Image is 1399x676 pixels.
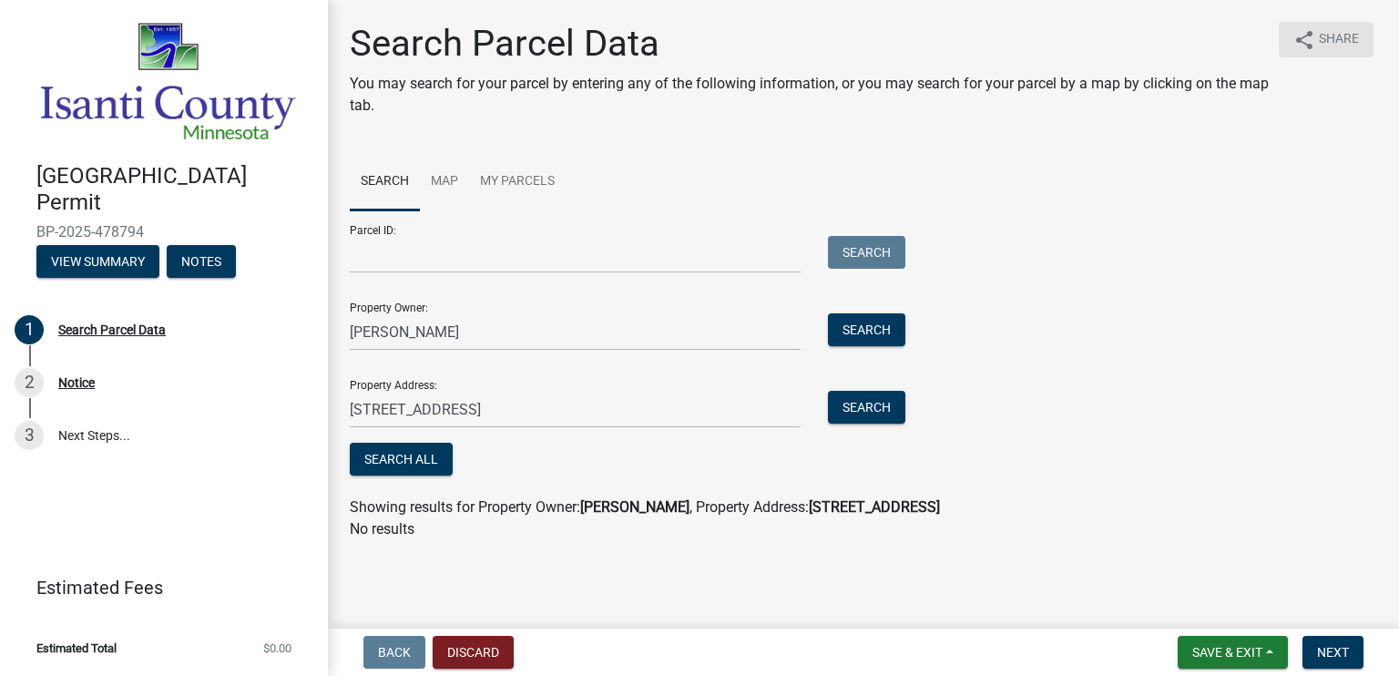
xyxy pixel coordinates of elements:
span: Save & Exit [1192,645,1262,660]
a: Search [350,153,420,211]
button: Search All [350,443,453,476]
button: Search [828,313,905,346]
button: Search [828,391,905,424]
h4: [GEOGRAPHIC_DATA] Permit [36,163,313,216]
p: No results [350,518,1377,540]
div: 3 [15,421,44,450]
a: My Parcels [469,153,566,211]
button: Notes [167,245,236,278]
p: You may search for your parcel by entering any of the following information, or you may search fo... [350,73,1277,117]
strong: [PERSON_NAME] [580,498,689,516]
span: $0.00 [263,642,291,654]
wm-modal-confirm: Notes [167,255,236,270]
div: Showing results for Property Owner: , Property Address: [350,497,1377,518]
button: View Summary [36,245,159,278]
span: BP-2025-478794 [36,223,291,241]
img: Isanti County, Minnesota [36,19,299,144]
span: Back [378,645,411,660]
div: 1 [15,315,44,344]
span: Share [1319,29,1359,51]
button: Next [1302,636,1363,669]
strong: [STREET_ADDRESS] [809,498,940,516]
button: Save & Exit [1178,636,1288,669]
a: Map [420,153,469,211]
span: Next [1317,645,1349,660]
div: 2 [15,368,44,397]
div: Search Parcel Data [58,323,166,336]
h1: Search Parcel Data [350,22,1277,66]
span: Estimated Total [36,642,117,654]
button: Back [363,636,425,669]
wm-modal-confirm: Summary [36,255,159,270]
button: Discard [433,636,514,669]
button: shareShare [1279,22,1373,57]
button: Search [828,236,905,269]
i: share [1293,29,1315,51]
a: Estimated Fees [15,569,299,606]
div: Notice [58,376,95,389]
